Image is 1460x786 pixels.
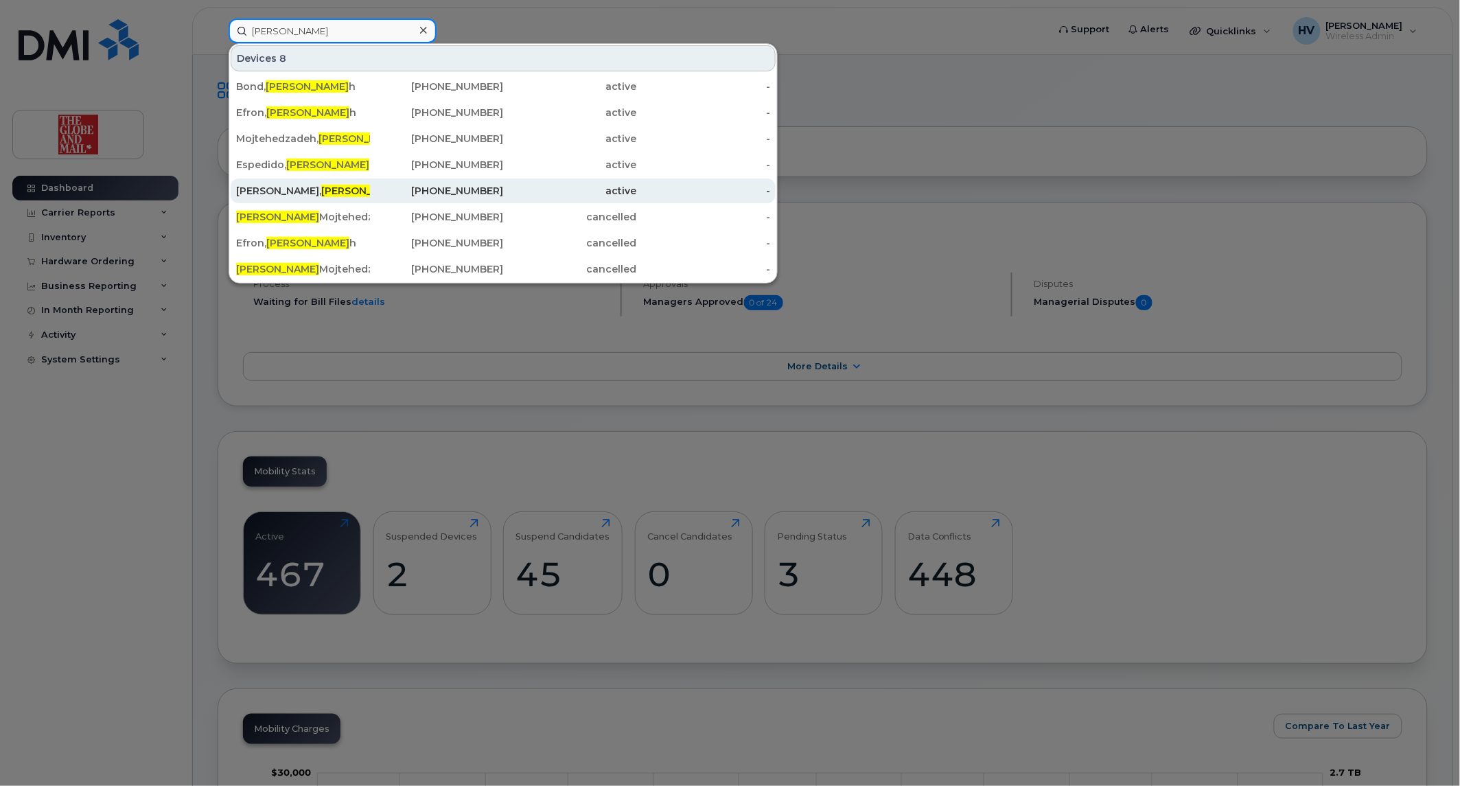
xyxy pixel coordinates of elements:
span: [PERSON_NAME] [318,132,402,145]
div: [PHONE_NUMBER] [370,80,504,93]
a: Mojtehedzadeh,[PERSON_NAME][PHONE_NUMBER]active- [231,126,776,151]
div: Espedido, h [236,158,370,172]
a: Bond,[PERSON_NAME]h[PHONE_NUMBER]active- [231,74,776,99]
div: Mojtehedzadeh [236,262,370,276]
div: cancelled [503,210,637,224]
div: - [637,80,771,93]
a: [PERSON_NAME]Mojtehedzadeh[PHONE_NUMBER]cancelled- [231,205,776,229]
div: Efron, h [236,106,370,119]
span: [PERSON_NAME] [236,263,319,275]
div: [PHONE_NUMBER] [370,262,504,276]
span: [PERSON_NAME] [286,159,369,171]
div: Bond, h [236,80,370,93]
span: [PERSON_NAME] [266,106,349,119]
div: [PERSON_NAME], [236,184,370,198]
div: - [637,106,771,119]
div: - [637,262,771,276]
div: - [637,236,771,250]
div: - [637,210,771,224]
div: Mojtehedzadeh [236,210,370,224]
div: [PHONE_NUMBER] [370,184,504,198]
div: cancelled [503,236,637,250]
div: active [503,106,637,119]
div: [PHONE_NUMBER] [370,106,504,119]
div: Efron, h [236,236,370,250]
a: Efron,[PERSON_NAME]h[PHONE_NUMBER]cancelled- [231,231,776,255]
a: [PERSON_NAME],[PERSON_NAME][PHONE_NUMBER]active- [231,178,776,203]
span: [PERSON_NAME] [266,80,349,93]
div: - [637,132,771,146]
div: cancelled [503,262,637,276]
span: [PERSON_NAME] [236,211,319,223]
a: Espedido,[PERSON_NAME]h[PHONE_NUMBER]active- [231,152,776,177]
div: - [637,158,771,172]
div: active [503,132,637,146]
span: [PERSON_NAME] [266,237,349,249]
div: [PHONE_NUMBER] [370,236,504,250]
div: Devices [231,45,776,71]
div: active [503,158,637,172]
div: - [637,184,771,198]
a: Efron,[PERSON_NAME]h[PHONE_NUMBER]active- [231,100,776,125]
div: Mojtehedzadeh, [236,132,370,146]
span: [PERSON_NAME] [321,185,404,197]
div: [PHONE_NUMBER] [370,132,504,146]
div: [PHONE_NUMBER] [370,210,504,224]
a: [PERSON_NAME]Mojtehedzadeh[PHONE_NUMBER]cancelled- [231,257,776,281]
div: active [503,80,637,93]
div: active [503,184,637,198]
span: 8 [279,51,286,65]
div: [PHONE_NUMBER] [370,158,504,172]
